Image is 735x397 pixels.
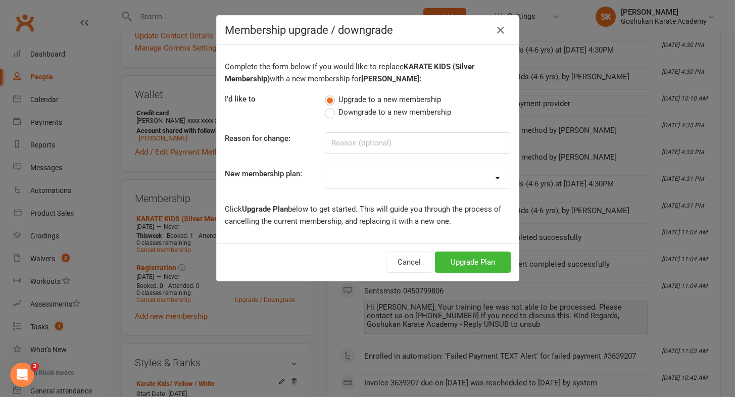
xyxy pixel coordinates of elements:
input: Reason (optional) [325,132,510,154]
label: I'd like to [225,93,256,105]
span: Downgrade to a new membership [338,106,451,117]
p: Click below to get started. This will guide you through the process of cancelling the current mem... [225,203,511,227]
h4: Membership upgrade / downgrade [225,24,511,36]
button: Upgrade Plan [435,252,511,273]
b: [PERSON_NAME]: [361,74,421,83]
b: Upgrade Plan [242,205,288,214]
iframe: Intercom live chat [10,363,34,387]
p: Complete the form below if you would like to replace with a new membership for [225,61,511,85]
label: New membership plan: [225,168,302,180]
span: 2 [31,363,39,371]
label: Reason for change: [225,132,290,144]
button: Close [493,22,509,38]
span: Upgrade to a new membership [338,93,441,104]
button: Cancel [386,252,432,273]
